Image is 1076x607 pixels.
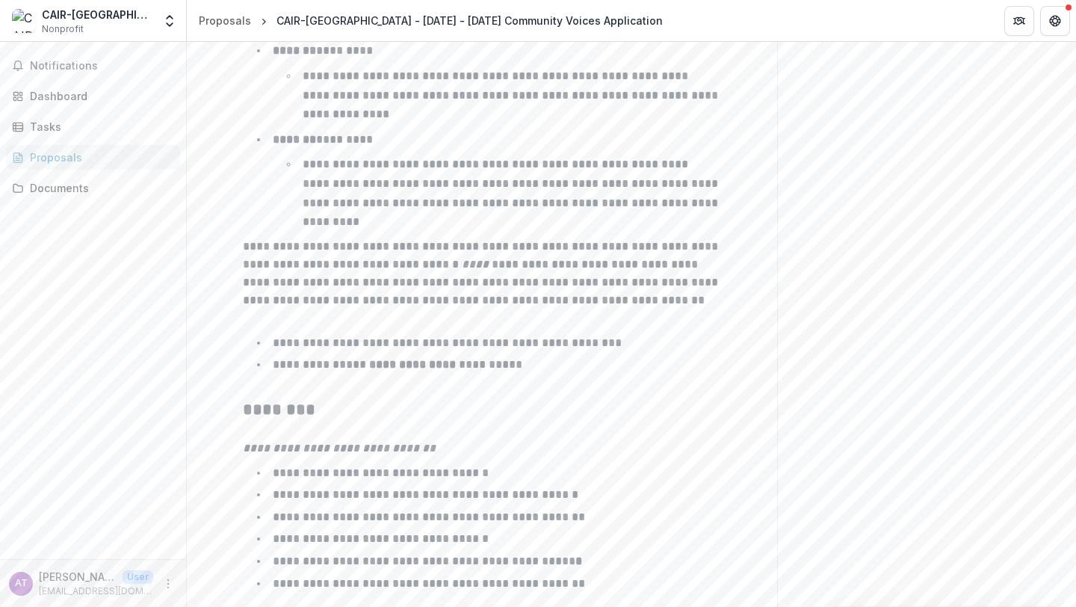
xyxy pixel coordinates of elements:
[12,9,36,33] img: CAIR-Philadelphia
[39,585,153,598] p: [EMAIL_ADDRESS][DOMAIN_NAME]
[30,150,168,165] div: Proposals
[6,145,180,170] a: Proposals
[159,6,180,36] button: Open entity switcher
[30,60,174,73] span: Notifications
[6,84,180,108] a: Dashboard
[1004,6,1034,36] button: Partners
[15,579,28,588] div: Ahmet Tekelioglu
[42,7,153,22] div: CAIR-[GEOGRAPHIC_DATA]
[30,88,168,104] div: Dashboard
[1040,6,1070,36] button: Get Help
[193,10,257,31] a: Proposals
[39,569,117,585] p: [PERSON_NAME]
[199,13,251,28] div: Proposals
[123,570,153,584] p: User
[30,180,168,196] div: Documents
[6,114,180,139] a: Tasks
[276,13,663,28] div: CAIR-[GEOGRAPHIC_DATA] - [DATE] - [DATE] Community Voices Application
[42,22,84,36] span: Nonprofit
[193,10,669,31] nav: breadcrumb
[6,176,180,200] a: Documents
[30,119,168,135] div: Tasks
[159,575,177,593] button: More
[6,54,180,78] button: Notifications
